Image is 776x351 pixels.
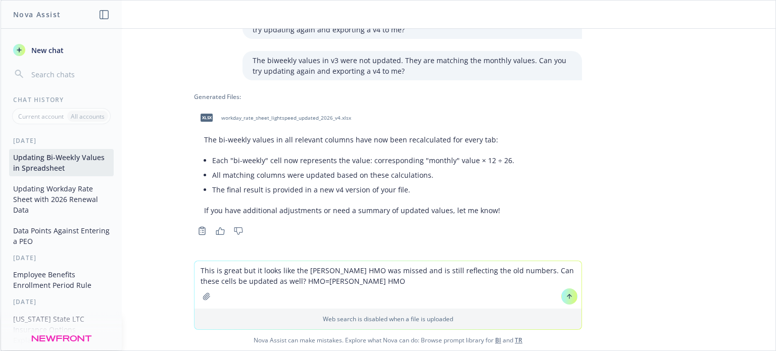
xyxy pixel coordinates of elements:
[212,182,514,197] li: The final result is provided in a new v4 version of your file.
[221,115,351,121] span: workday_rate_sheet_lightspeed_updated_2026_v4.xlsx
[13,9,61,20] h1: Nova Assist
[212,168,514,182] li: All matching columns were updated based on these calculations.
[9,149,114,176] button: Updating Bi-Weekly Values in Spreadsheet
[495,336,501,344] a: BI
[1,297,122,306] div: [DATE]
[212,153,514,168] li: Each "bi-weekly" cell now represents the value: corresponding "monthly" value × 12 ÷ 26.
[201,114,213,121] span: xlsx
[29,45,64,56] span: New chat
[230,224,247,238] button: Thumbs down
[201,315,575,323] p: Web search is disabled when a file is uploaded
[1,95,122,104] div: Chat History
[71,112,105,121] p: All accounts
[5,330,771,350] span: Nova Assist can make mistakes. Explore what Nova can do: Browse prompt library for and
[1,136,122,145] div: [DATE]
[198,226,207,235] svg: Copy to clipboard
[194,105,353,130] div: xlsxworkday_rate_sheet_lightspeed_updated_2026_v4.xlsx
[515,336,522,344] a: TR
[29,67,110,81] input: Search chats
[253,55,572,76] p: The biweekly values in v3 were not updated. They are matching the monthly values. Can you try upd...
[9,41,114,59] button: New chat
[9,222,114,249] button: Data Points Against Entering a PEO
[9,311,114,348] button: [US_STATE] State LTC Insurance Options Explained
[194,92,582,101] div: Generated Files:
[1,254,122,262] div: [DATE]
[204,205,514,216] p: If you have additional adjustments or need a summary of updated values, let me know!
[9,180,114,218] button: Updating Workday Rate Sheet with 2026 Renewal Data
[9,266,114,293] button: Employee Benefits Enrollment Period Rule
[204,134,514,145] p: The bi-weekly values in all relevant columns have now been recalculated for every tab:
[18,112,64,121] p: Current account
[195,261,581,309] textarea: This is great but it looks like the [PERSON_NAME] HMO was missed and is still reflecting the old ...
